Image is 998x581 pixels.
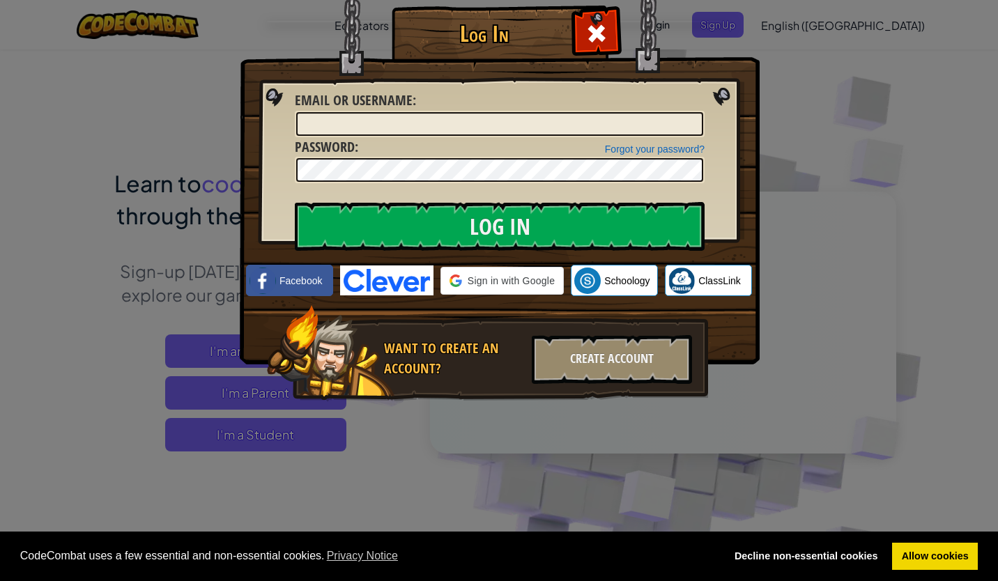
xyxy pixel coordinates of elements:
div: Create Account [532,335,692,384]
label: : [295,137,358,157]
a: allow cookies [892,543,978,571]
span: Facebook [279,274,322,288]
div: Want to create an account? [384,339,523,378]
input: Log In [295,202,705,251]
img: schoology.png [574,268,601,294]
span: Password [295,137,355,156]
a: learn more about cookies [325,545,401,566]
span: Schoology [604,274,650,288]
span: CodeCombat uses a few essential and non-essential cookies. [20,545,714,566]
img: facebook_small.png [249,268,276,294]
span: ClassLink [698,274,741,288]
span: Sign in with Google [468,274,555,288]
img: clever-logo-blue.png [340,265,433,295]
a: Forgot your password? [605,144,705,155]
img: classlink-logo-small.png [668,268,695,294]
label: : [295,91,416,111]
a: deny cookies [725,543,887,571]
div: Sign in with Google [440,267,564,295]
span: Email or Username [295,91,413,109]
h1: Log In [395,22,573,46]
